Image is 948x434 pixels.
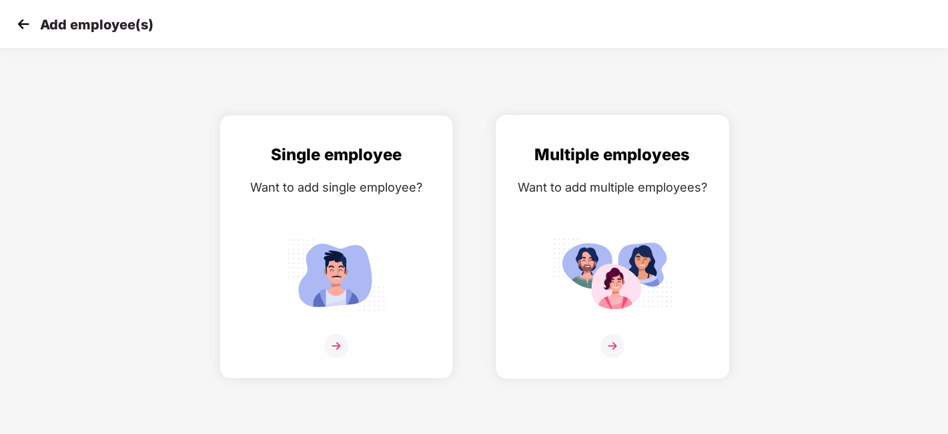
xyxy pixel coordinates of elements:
img: svg+xml;base64,PHN2ZyB4bWxucz0iaHR0cDovL3d3dy53My5vcmcvMjAwMC9zdmciIHdpZHRoPSIzNiIgaGVpZ2h0PSIzNi... [324,334,348,358]
img: svg+xml;base64,PHN2ZyB4bWxucz0iaHR0cDovL3d3dy53My5vcmcvMjAwMC9zdmciIHdpZHRoPSIzMCIgaGVpZ2h0PSIzMC... [13,14,33,34]
div: Multiple employees [510,142,715,168]
div: Want to add multiple employees? [510,178,715,197]
img: svg+xml;base64,PHN2ZyB4bWxucz0iaHR0cDovL3d3dy53My5vcmcvMjAwMC9zdmciIGlkPSJNdWx0aXBsZV9lbXBsb3llZS... [552,233,672,316]
img: svg+xml;base64,PHN2ZyB4bWxucz0iaHR0cDovL3d3dy53My5vcmcvMjAwMC9zdmciIHdpZHRoPSIzNiIgaGVpZ2h0PSIzNi... [600,334,624,358]
img: svg+xml;base64,PHN2ZyB4bWxucz0iaHR0cDovL3d3dy53My5vcmcvMjAwMC9zdmciIGlkPSJTaW5nbGVfZW1wbG95ZWUiIH... [276,233,396,316]
div: Single employee [233,142,439,168]
p: Add employee(s) [40,17,153,33]
div: Want to add single employee? [233,178,439,197]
